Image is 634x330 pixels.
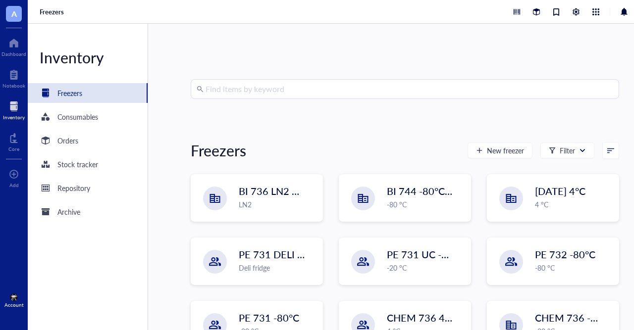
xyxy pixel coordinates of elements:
span: A [11,7,17,20]
div: Orders [57,135,78,146]
div: Freezers [57,88,82,98]
span: PE 732 -80°C [535,247,595,261]
a: Orders [28,131,148,150]
div: Deli fridge [239,262,317,273]
div: Add [9,182,19,188]
a: Notebook [2,67,25,89]
div: -20 °C [387,262,465,273]
div: Inventory [28,47,148,67]
a: Consumables [28,107,148,127]
span: BI 744 -80°C [in vivo] [387,184,481,198]
span: New freezer [487,146,524,154]
img: e93b310a-48b0-4c5e-bf70-c7d8ac29cdb4.jpeg [10,293,18,301]
a: Core [8,130,19,152]
div: -80 °C [535,262,613,273]
a: Freezers [40,7,66,16]
div: Account [4,302,24,308]
div: Core [8,146,19,152]
span: PE 731 DELI 4C [239,247,310,261]
a: Repository [28,178,148,198]
div: Inventory [3,114,25,120]
span: [DATE] 4°C [535,184,585,198]
button: New freezer [468,142,532,158]
div: Archive [57,206,80,217]
a: Freezers [28,83,148,103]
span: CHEM 736 -80°C [535,311,613,325]
div: Dashboard [1,51,26,57]
div: Notebook [2,83,25,89]
span: BI 736 LN2 Chest [239,184,317,198]
a: Inventory [3,98,25,120]
div: LN2 [239,199,317,210]
a: Dashboard [1,35,26,57]
div: 4 °C [535,199,613,210]
a: Archive [28,202,148,222]
span: PE 731 UC -20°C [387,247,464,261]
a: Stock tracker [28,154,148,174]
div: Repository [57,183,90,193]
span: PE 731 -80°C [239,311,299,325]
div: Freezers [191,141,246,160]
span: CHEM 736 4°C [387,311,455,325]
div: Filter [560,145,575,156]
div: -80 °C [387,199,465,210]
div: Stock tracker [57,159,98,170]
div: Consumables [57,111,98,122]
